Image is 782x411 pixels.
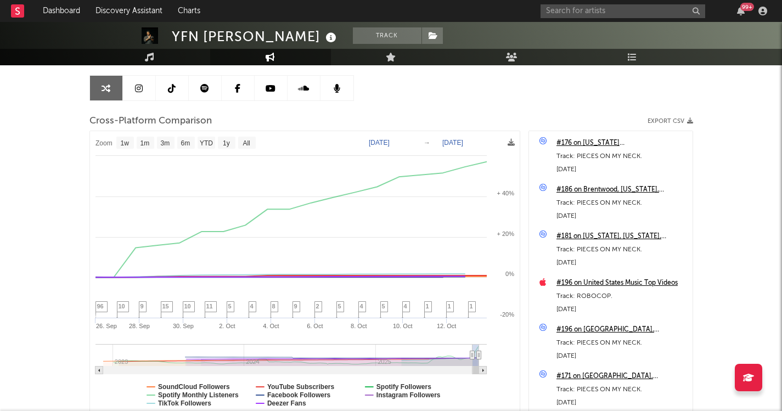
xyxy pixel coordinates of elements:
button: 99+ [737,7,745,15]
text: 26. Sep [95,323,116,329]
text: 2. Oct [219,323,235,329]
span: 4 [250,303,254,309]
text: 10. Oct [393,323,412,329]
span: 9 [294,303,297,309]
span: 96 [97,303,104,309]
span: 11 [206,303,213,309]
div: 99 + [740,3,754,11]
span: 5 [228,303,232,309]
a: #176 on [US_STATE][GEOGRAPHIC_DATA], [US_STATE], [GEOGRAPHIC_DATA] [556,137,687,150]
div: Track: PIECES ON MY NECK. [556,196,687,210]
button: Export CSV [648,118,693,125]
div: Track: PIECES ON MY NECK. [556,383,687,396]
text: 1y [223,139,230,147]
text: 1w [120,139,129,147]
span: 1 [426,303,429,309]
text: All [243,139,250,147]
div: Track: PIECES ON MY NECK. [556,336,687,350]
text: YTD [199,139,212,147]
div: [DATE] [556,163,687,176]
div: Track: PIECES ON MY NECK. [556,243,687,256]
span: 10 [184,303,191,309]
span: 5 [382,303,385,309]
text: Instagram Followers [376,391,440,399]
span: 1 [448,303,451,309]
text: 6m [181,139,190,147]
div: YFN [PERSON_NAME] [172,27,339,46]
input: Search for artists [541,4,705,18]
text: 4. Oct [263,323,279,329]
text: SoundCloud Followers [158,383,230,391]
text: [DATE] [442,139,463,147]
text: 3m [160,139,170,147]
button: Track [353,27,421,44]
a: #171 on [GEOGRAPHIC_DATA], [GEOGRAPHIC_DATA] [556,370,687,383]
text: 28. Sep [129,323,150,329]
text: TikTok Followers [158,399,211,407]
text: 6. Oct [307,323,323,329]
text: Zoom [95,139,112,147]
text: Facebook Followers [267,391,330,399]
text: -20% [500,311,514,318]
text: [DATE] [369,139,390,147]
div: Track: PIECES ON MY NECK. [556,150,687,163]
span: 9 [140,303,144,309]
text: 8. Oct [351,323,367,329]
text: Deezer Fans [267,399,306,407]
span: 5 [338,303,341,309]
a: #196 on [GEOGRAPHIC_DATA], [US_STATE], [GEOGRAPHIC_DATA] [556,323,687,336]
span: 8 [272,303,275,309]
text: Spotify Followers [376,383,431,391]
span: 2 [316,303,319,309]
span: 4 [360,303,363,309]
div: [DATE] [556,396,687,409]
text: 30. Sep [172,323,193,329]
div: [DATE] [556,210,687,223]
a: #196 on United States Music Top Videos [556,277,687,290]
text: 12. Oct [436,323,455,329]
text: + 20% [497,230,514,237]
div: Track: ROBOCOP. [556,290,687,303]
text: + 40% [497,190,514,196]
a: #181 on [US_STATE], [US_STATE], [GEOGRAPHIC_DATA] [556,230,687,243]
span: 4 [404,303,407,309]
text: Spotify Monthly Listeners [158,391,239,399]
span: 1 [470,303,473,309]
span: Cross-Platform Comparison [89,115,212,128]
text: → [424,139,430,147]
a: #186 on Brentwood, [US_STATE], [GEOGRAPHIC_DATA] [556,183,687,196]
text: 1m [140,139,149,147]
span: 10 [119,303,125,309]
text: YouTube Subscribers [267,383,334,391]
text: 0% [505,271,514,277]
div: [DATE] [556,256,687,269]
span: 15 [162,303,169,309]
div: [DATE] [556,303,687,316]
div: [DATE] [556,350,687,363]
